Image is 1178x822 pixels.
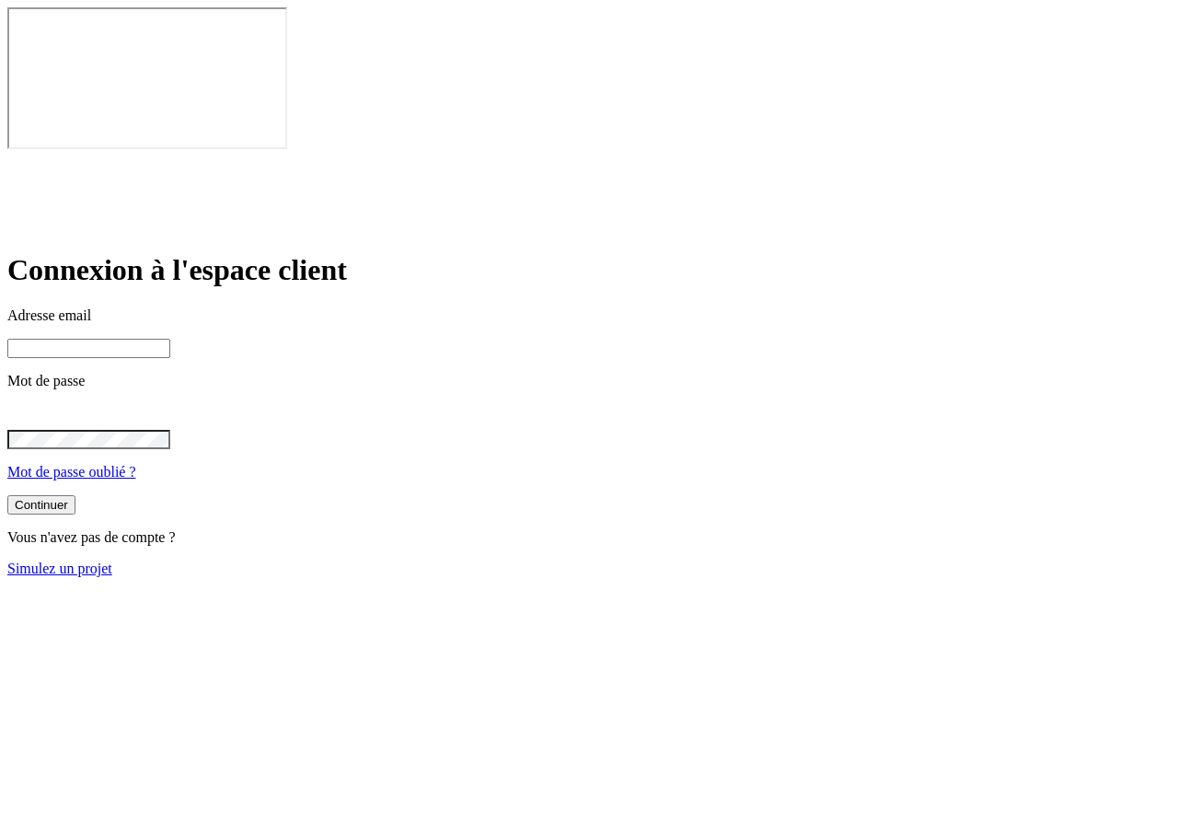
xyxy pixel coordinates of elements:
[7,495,75,515] button: Continuer
[7,529,1171,546] p: Vous n'avez pas de compte ?
[7,464,136,480] a: Mot de passe oublié ?
[15,498,68,512] div: Continuer
[7,373,1171,389] p: Mot de passe
[7,561,112,576] a: Simulez un projet
[7,307,1171,324] p: Adresse email
[7,253,1171,287] h1: Connexion à l'espace client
